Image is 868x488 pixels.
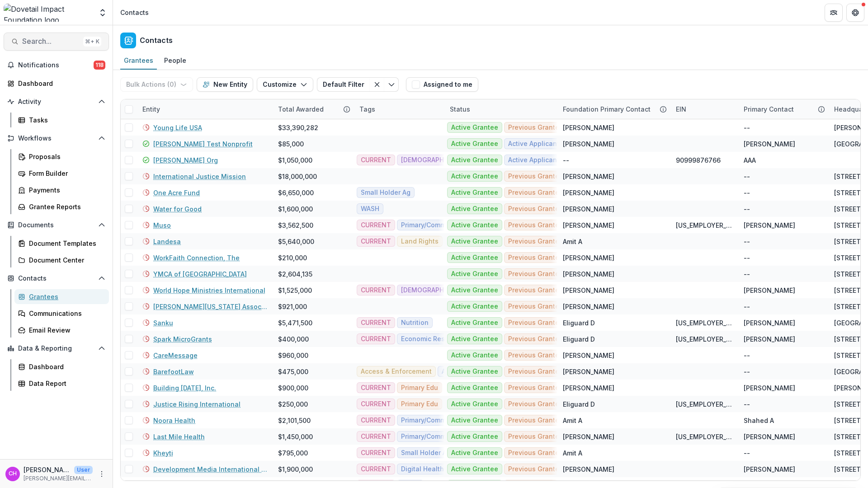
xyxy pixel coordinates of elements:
[278,155,312,165] div: $1,050,000
[744,139,795,149] div: [PERSON_NAME]
[153,155,218,165] a: [PERSON_NAME] Org
[451,270,498,278] span: Active Grantee
[29,169,102,178] div: Form Builder
[153,188,200,197] a: One Acre Fund
[14,376,109,391] a: Data Report
[670,99,738,119] div: EIN
[18,61,94,69] span: Notifications
[273,99,354,119] div: Total Awarded
[563,416,582,425] div: Amit A
[744,237,750,246] div: --
[744,318,795,328] div: [PERSON_NAME]
[153,399,241,409] a: Justice Rising International
[563,204,614,214] div: [PERSON_NAME]
[278,269,312,279] div: $2,604,135
[83,37,101,47] div: ⌘ + K
[401,449,451,457] span: Small Holder Ag
[508,335,563,343] span: Previous Grantee
[120,8,149,17] div: Contacts
[153,302,267,311] a: [PERSON_NAME][US_STATE] Association
[744,204,750,214] div: --
[401,156,521,164] span: [DEMOGRAPHIC_DATA] Faith Formation
[361,205,379,213] span: WASH
[444,99,557,119] div: Status
[451,140,498,148] span: Active Grantee
[273,104,329,114] div: Total Awarded
[676,155,721,165] div: 90999876766
[153,139,253,149] a: [PERSON_NAME] Test Nonprofit
[563,253,614,263] div: [PERSON_NAME]
[4,341,109,356] button: Open Data & Reporting
[563,351,614,360] div: [PERSON_NAME]
[74,466,93,474] p: User
[14,289,109,304] a: Grantees
[18,345,94,352] span: Data & Reporting
[14,149,109,164] a: Proposals
[278,253,307,263] div: $210,000
[361,319,391,327] span: CURRENT
[451,417,498,424] span: Active Grantee
[738,99,829,119] div: Primary Contact
[160,52,190,70] a: People
[744,432,795,441] div: [PERSON_NAME]
[508,156,559,164] span: Active Applicant
[361,189,410,197] span: Small Holder Ag
[508,465,563,473] span: Previous Grantee
[451,400,498,408] span: Active Grantee
[278,465,313,474] div: $1,900,000
[361,449,391,457] span: CURRENT
[14,236,109,251] a: Document Templates
[676,399,733,409] div: [US_EMPLOYER_IDENTIFICATION_NUMBER]
[317,77,370,92] button: Default Filter
[451,238,498,245] span: Active Grantee
[563,286,614,295] div: [PERSON_NAME]
[451,384,498,392] span: Active Grantee
[508,238,563,245] span: Previous Grantee
[29,185,102,195] div: Payments
[22,37,80,46] span: Search...
[451,319,498,327] span: Active Grantee
[563,269,614,279] div: [PERSON_NAME]
[4,76,109,91] a: Dashboard
[18,135,94,142] span: Workflows
[153,383,216,393] a: Building [DATE], Inc.
[563,432,614,441] div: [PERSON_NAME]
[278,123,318,132] div: $33,390,282
[825,4,843,22] button: Partners
[354,99,444,119] div: Tags
[508,286,563,294] span: Previous Grantee
[14,306,109,321] a: Communications
[361,156,391,164] span: CURRENT
[29,379,102,388] div: Data Report
[4,58,109,72] button: Notifications118
[278,139,304,149] div: $85,000
[508,254,563,262] span: Previous Grantee
[744,334,795,344] div: [PERSON_NAME]
[508,368,563,375] span: Previous Grantee
[153,367,194,376] a: BarefootLaw
[4,271,109,286] button: Open Contacts
[563,383,614,393] div: [PERSON_NAME]
[153,204,202,214] a: Water for Good
[278,318,312,328] div: $5,471,500
[401,465,444,473] span: Digital Health
[120,77,193,92] button: Bulk Actions (0)
[278,302,307,311] div: $921,000
[137,104,165,114] div: Entity
[278,204,313,214] div: $1,600,000
[451,286,498,294] span: Active Grantee
[563,318,595,328] div: Eliguard D
[257,77,313,92] button: Customize
[451,189,498,197] span: Active Grantee
[401,335,494,343] span: Economic Resilience/Mobility
[14,166,109,181] a: Form Builder
[153,123,202,132] a: Young Life USA
[361,433,391,441] span: CURRENT
[557,104,656,114] div: Foundation Primary Contact
[4,94,109,109] button: Open Activity
[744,221,795,230] div: [PERSON_NAME]
[744,399,750,409] div: --
[96,469,107,479] button: More
[29,309,102,318] div: Communications
[451,303,498,310] span: Active Grantee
